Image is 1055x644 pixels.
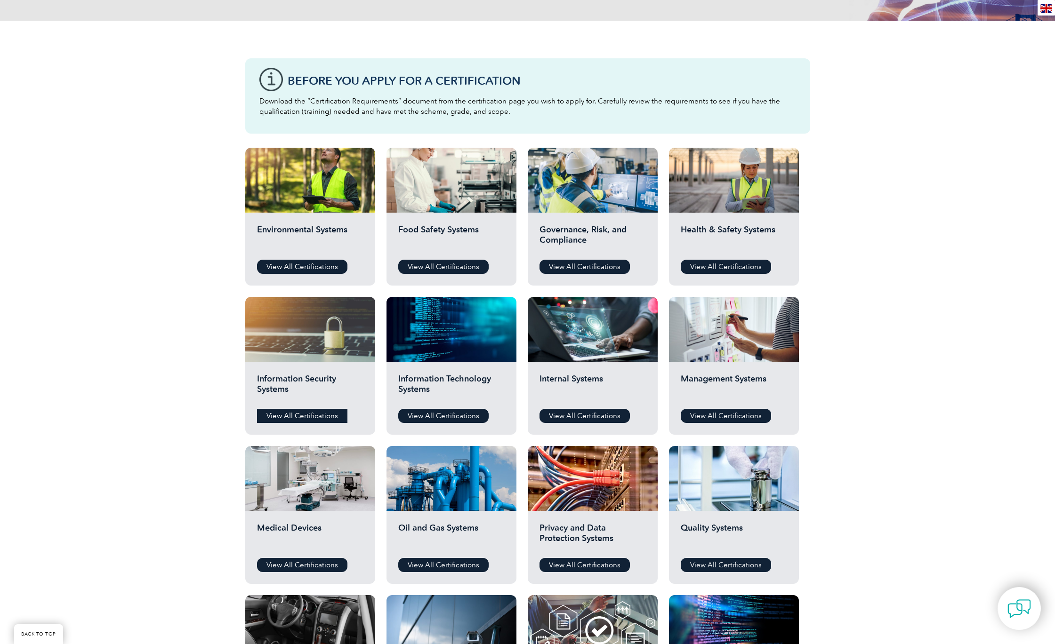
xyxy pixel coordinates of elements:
a: View All Certifications [681,409,771,423]
a: BACK TO TOP [14,624,63,644]
a: View All Certifications [681,260,771,274]
p: Download the “Certification Requirements” document from the certification page you wish to apply ... [259,96,796,117]
a: View All Certifications [398,558,489,572]
h2: Information Technology Systems [398,374,505,402]
h2: Quality Systems [681,523,787,551]
a: View All Certifications [257,260,347,274]
h2: Environmental Systems [257,224,363,253]
h2: Oil and Gas Systems [398,523,505,551]
h2: Governance, Risk, and Compliance [540,224,646,253]
h2: Food Safety Systems [398,224,505,253]
h2: Internal Systems [540,374,646,402]
h2: Management Systems [681,374,787,402]
h2: Privacy and Data Protection Systems [540,523,646,551]
a: View All Certifications [398,409,489,423]
h2: Information Security Systems [257,374,363,402]
a: View All Certifications [257,409,347,423]
a: View All Certifications [540,558,630,572]
a: View All Certifications [540,260,630,274]
img: contact-chat.png [1007,597,1031,620]
a: View All Certifications [257,558,347,572]
img: en [1040,4,1052,13]
h3: Before You Apply For a Certification [288,75,796,87]
a: View All Certifications [681,558,771,572]
h2: Health & Safety Systems [681,224,787,253]
h2: Medical Devices [257,523,363,551]
a: View All Certifications [540,409,630,423]
a: View All Certifications [398,260,489,274]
